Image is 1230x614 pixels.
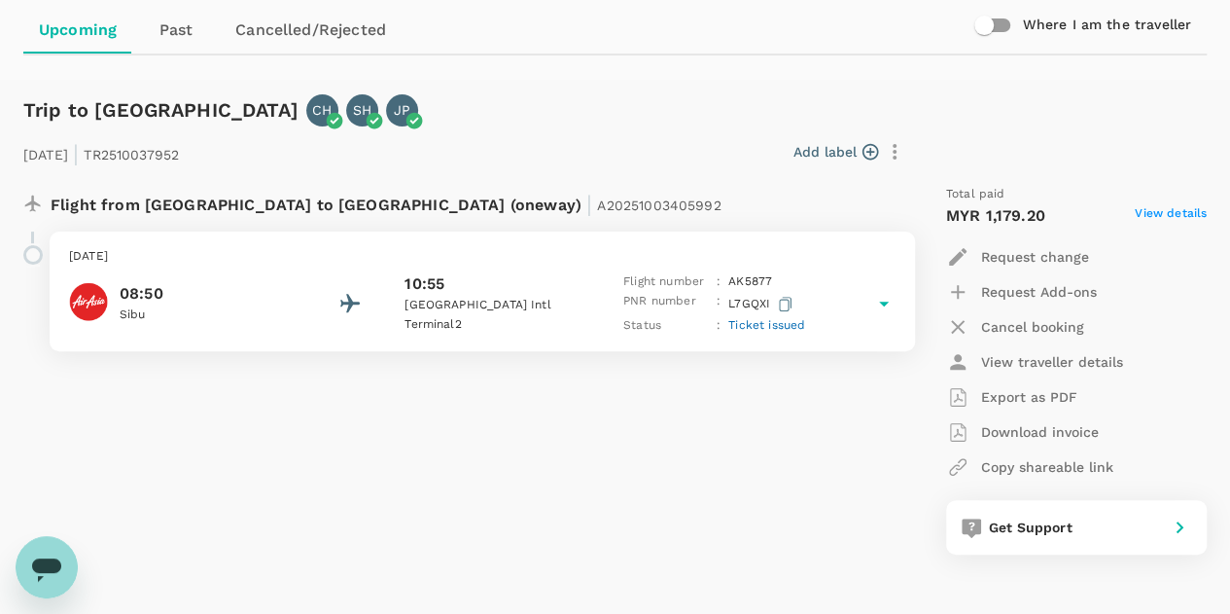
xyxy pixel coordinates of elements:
[981,422,1099,442] p: Download invoice
[353,100,371,120] p: SH
[394,100,410,120] p: JP
[1135,204,1207,228] span: View details
[946,185,1005,204] span: Total paid
[120,306,295,325] p: Sibu
[946,309,1084,344] button: Cancel booking
[623,316,709,336] p: Status
[623,292,709,316] p: PNR number
[946,344,1123,379] button: View traveller details
[728,292,796,316] p: L7GQXI
[404,296,580,315] p: [GEOGRAPHIC_DATA] Intl
[717,292,720,316] p: :
[312,100,332,120] p: CH
[717,272,720,292] p: :
[981,282,1097,302] p: Request Add-ons
[69,282,108,321] img: AirAsia
[23,134,179,169] p: [DATE] TR2510037952
[1022,15,1191,36] h6: Where I am the traveller
[981,247,1089,267] p: Request change
[23,7,132,54] a: Upcoming
[946,274,1097,309] button: Request Add-ons
[728,318,805,332] span: Ticket issued
[132,7,220,54] a: Past
[989,520,1072,535] span: Get Support
[586,191,592,218] span: |
[623,272,709,292] p: Flight number
[717,316,720,336] p: :
[220,7,402,54] a: Cancelled/Rejected
[981,387,1077,407] p: Export as PDF
[23,94,299,126] h6: Trip to [GEOGRAPHIC_DATA]
[946,239,1089,274] button: Request change
[946,379,1077,415] button: Export as PDF
[946,204,1045,228] p: MYR 1,179.20
[981,317,1084,337] p: Cancel booking
[728,272,772,292] p: AK 5877
[946,415,1099,450] button: Download invoice
[51,185,721,220] p: Flight from [GEOGRAPHIC_DATA] to [GEOGRAPHIC_DATA] (oneway)
[946,450,1113,485] button: Copy shareable link
[16,536,78,598] iframe: Button to launch messaging window
[981,352,1123,372] p: View traveller details
[981,457,1113,477] p: Copy shareable link
[120,282,295,306] p: 08:50
[404,315,580,335] p: Terminal 2
[793,142,878,162] button: Add label
[73,140,79,167] span: |
[404,272,444,296] p: 10:55
[597,198,720,213] span: A20251003405992
[69,247,896,267] p: [DATE]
